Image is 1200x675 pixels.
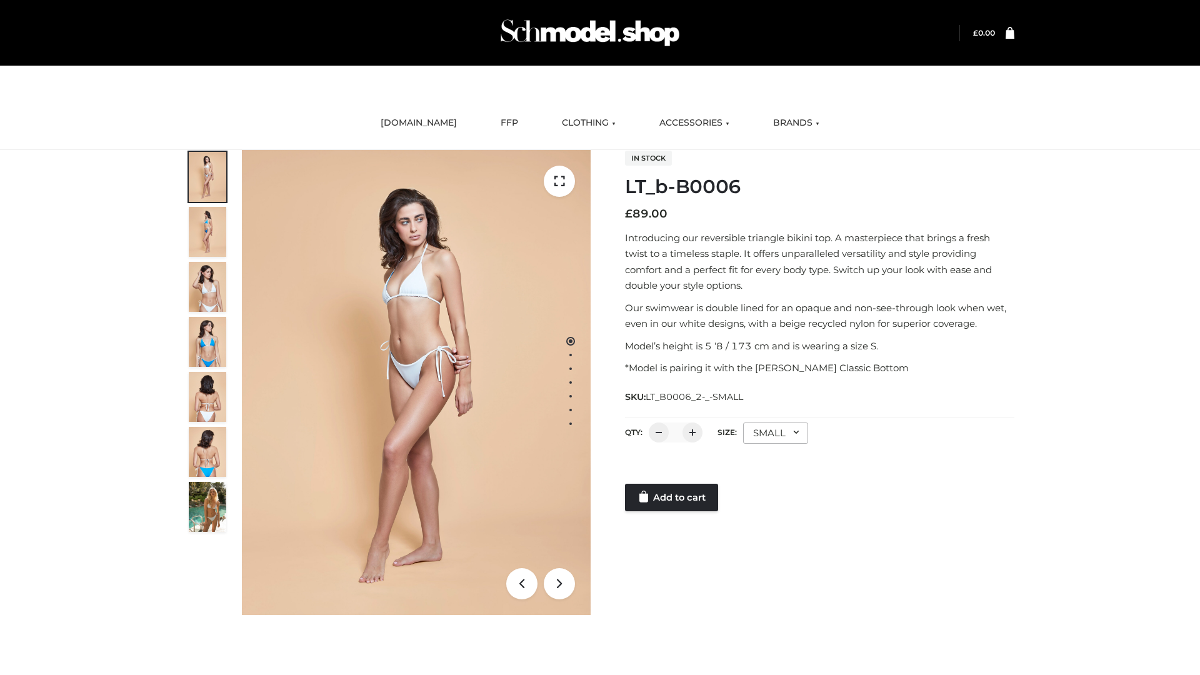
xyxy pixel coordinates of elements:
[973,28,995,37] bdi: 0.00
[189,317,226,367] img: ArielClassicBikiniTop_CloudNine_AzureSky_OW114ECO_4-scaled.jpg
[625,207,667,221] bdi: 89.00
[189,482,226,532] img: Arieltop_CloudNine_AzureSky2.jpg
[371,109,466,137] a: [DOMAIN_NAME]
[189,427,226,477] img: ArielClassicBikiniTop_CloudNine_AzureSky_OW114ECO_8-scaled.jpg
[764,109,829,137] a: BRANDS
[717,427,737,437] label: Size:
[650,109,739,137] a: ACCESSORIES
[496,8,684,57] img: Schmodel Admin 964
[625,427,642,437] label: QTY:
[189,372,226,422] img: ArielClassicBikiniTop_CloudNine_AzureSky_OW114ECO_7-scaled.jpg
[625,207,632,221] span: £
[743,422,808,444] div: SMALL
[973,28,978,37] span: £
[625,176,1014,198] h1: LT_b-B0006
[973,28,995,37] a: £0.00
[491,109,527,137] a: FFP
[625,389,744,404] span: SKU:
[625,484,718,511] a: Add to cart
[625,151,672,166] span: In stock
[625,338,1014,354] p: Model’s height is 5 ‘8 / 173 cm and is wearing a size S.
[625,300,1014,332] p: Our swimwear is double lined for an opaque and non-see-through look when wet, even in our white d...
[625,360,1014,376] p: *Model is pairing it with the [PERSON_NAME] Classic Bottom
[625,230,1014,294] p: Introducing our reversible triangle bikini top. A masterpiece that brings a fresh twist to a time...
[242,150,591,615] img: ArielClassicBikiniTop_CloudNine_AzureSky_OW114ECO_1
[552,109,625,137] a: CLOTHING
[189,262,226,312] img: ArielClassicBikiniTop_CloudNine_AzureSky_OW114ECO_3-scaled.jpg
[189,207,226,257] img: ArielClassicBikiniTop_CloudNine_AzureSky_OW114ECO_2-scaled.jpg
[646,391,743,402] span: LT_B0006_2-_-SMALL
[189,152,226,202] img: ArielClassicBikiniTop_CloudNine_AzureSky_OW114ECO_1-scaled.jpg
